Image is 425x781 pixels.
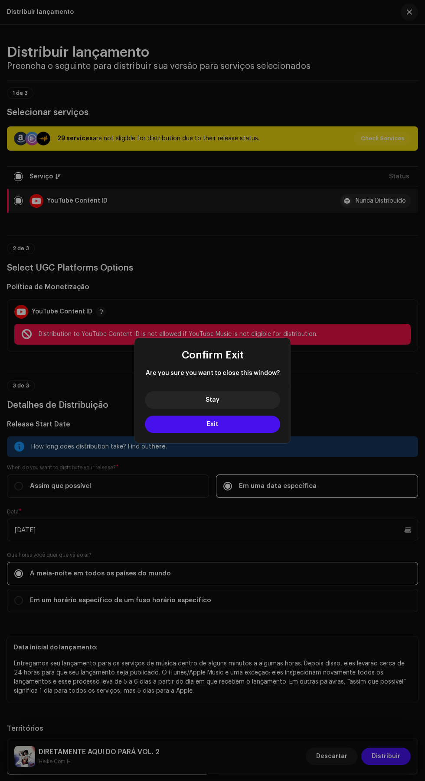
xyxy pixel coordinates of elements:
[145,369,280,378] span: Are you sure you want to close this window?
[182,350,244,360] span: Confirm Exit
[207,421,218,427] span: Exit
[145,391,280,409] button: Stay
[145,416,280,433] button: Exit
[206,397,219,403] span: Stay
